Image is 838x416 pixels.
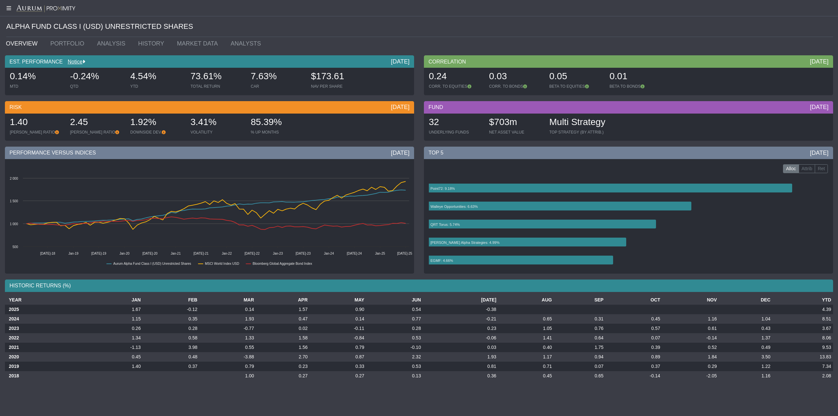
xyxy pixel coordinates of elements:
[366,362,423,371] td: 0.53
[366,305,423,314] td: 0.54
[253,262,312,265] text: Bloomberg Global Aggregate Bond Index
[63,59,82,64] a: Notice
[424,147,833,159] div: TOP 5
[40,252,55,255] text: [DATE]-18
[86,305,143,314] td: 1.67
[773,305,833,314] td: 4.39
[549,130,605,135] div: TOP STRATEGY (BY ATTRIB.)
[423,295,498,305] th: [DATE]
[366,324,423,333] td: 0.28
[205,262,239,265] text: MSCI World Index USD
[86,314,143,324] td: 1.15
[5,343,86,352] th: 2021
[606,333,662,343] td: 0.07
[310,305,366,314] td: 0.90
[310,333,366,343] td: -0.84
[498,362,554,371] td: 0.71
[199,371,256,381] td: 1.00
[498,314,554,324] td: 0.65
[397,252,412,255] text: [DATE]-25
[311,70,365,84] div: $173.61
[5,305,86,314] th: 2025
[130,84,184,89] div: YTD
[606,352,662,362] td: 0.89
[222,252,232,255] text: Jan-22
[5,55,414,68] div: EST. PERFORMANCE
[423,352,498,362] td: 1.93
[143,324,199,333] td: 0.28
[70,116,124,130] div: 2.45
[773,362,833,371] td: 7.34
[310,314,366,324] td: 0.14
[5,280,833,292] div: HISTORIC RETURNS (%)
[773,333,833,343] td: 8.06
[92,37,133,50] a: ANALYSIS
[324,252,334,255] text: Jan-24
[130,130,184,135] div: DOWNSIDE DEV.
[5,101,414,114] div: RISK
[256,343,310,352] td: 1.56
[719,295,773,305] th: DEC
[5,333,86,343] th: 2022
[719,333,773,343] td: 1.37
[171,252,181,255] text: Jan-21
[310,371,366,381] td: 0.27
[199,314,256,324] td: 1.93
[429,116,483,130] div: 32
[719,324,773,333] td: 0.43
[119,252,130,255] text: Jan-20
[5,362,86,371] th: 2019
[70,130,124,135] div: [PERSON_NAME] RATIO
[199,343,256,352] td: 0.55
[662,333,719,343] td: -0.14
[430,187,455,190] text: Point72: 9.18%
[554,295,606,305] th: SEP
[773,295,833,305] th: YTD
[86,352,143,362] td: 0.45
[498,371,554,381] td: 0.45
[133,37,172,50] a: HISTORY
[498,343,554,352] td: 0.40
[10,177,18,180] text: 2 000
[498,295,554,305] th: AUG
[296,252,311,255] text: [DATE]-23
[256,352,310,362] td: 2.70
[719,343,773,352] td: 0.49
[10,84,64,89] div: MTD
[606,371,662,381] td: -0.14
[256,314,310,324] td: 0.47
[366,333,423,343] td: 0.53
[391,103,410,111] div: [DATE]
[143,362,199,371] td: 0.37
[347,252,362,255] text: [DATE]-24
[245,252,260,255] text: [DATE]-22
[430,223,460,226] text: QRT Torus: 5.74%
[86,295,143,305] th: JAN
[366,295,423,305] th: JUN
[554,343,606,352] td: 1.75
[199,324,256,333] td: -0.77
[366,371,423,381] td: 0.13
[773,343,833,352] td: 9.53
[423,343,498,352] td: 0.03
[10,116,64,130] div: 1.40
[498,324,554,333] td: 1.05
[549,116,605,130] div: Multi Strategy
[16,5,75,13] img: Aurum-Proximity%20white.svg
[549,84,603,89] div: BETA TO EQUITIES
[391,149,410,157] div: [DATE]
[199,305,256,314] td: 0.14
[172,37,226,50] a: MARKET DATA
[199,333,256,343] td: 1.33
[256,333,310,343] td: 1.58
[113,262,191,265] text: Aurum Alpha Fund Class I (USD) Unrestricted Shares
[5,352,86,362] th: 2020
[191,130,244,135] div: VOLATILITY
[142,252,157,255] text: [DATE]-20
[773,352,833,362] td: 13.83
[549,70,603,84] div: 0.05
[773,324,833,333] td: 3.67
[256,305,310,314] td: 1.57
[489,84,543,89] div: CORR. TO BONDS
[391,58,410,65] div: [DATE]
